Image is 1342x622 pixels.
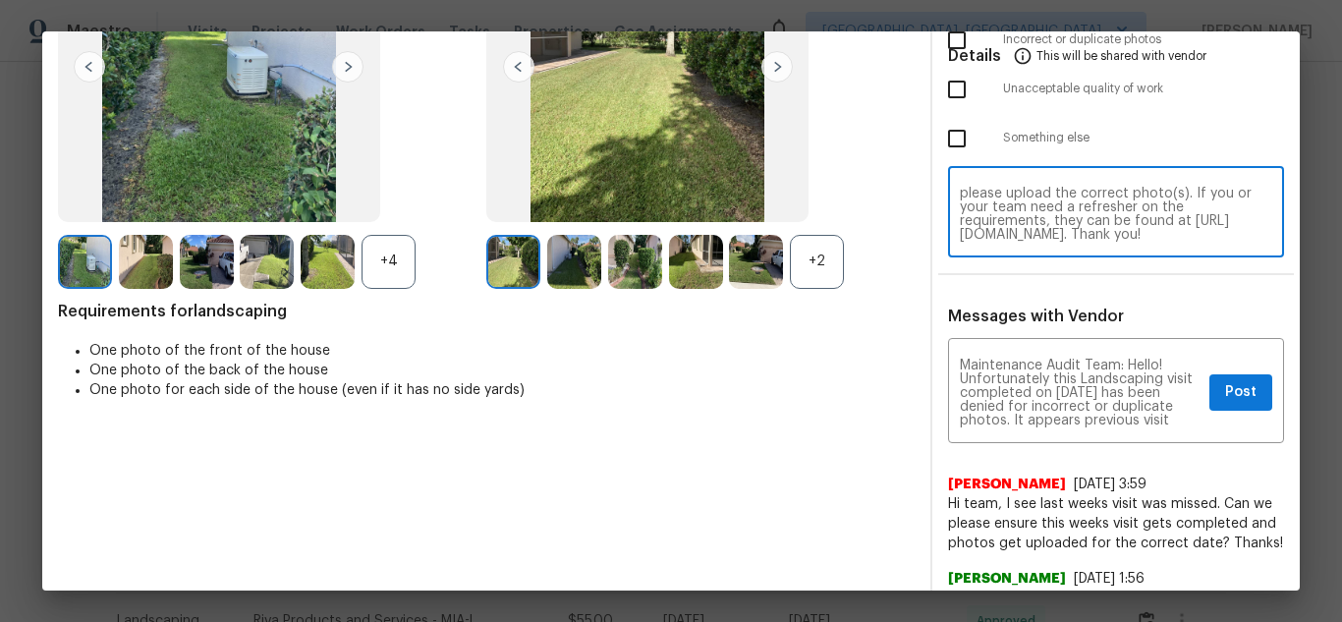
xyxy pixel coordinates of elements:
[74,51,105,83] img: left-chevron-button-url
[1074,572,1145,586] span: [DATE] 1:56
[332,51,363,83] img: right-chevron-button-url
[932,65,1300,114] div: Unacceptable quality of work
[1074,478,1146,491] span: [DATE] 3:59
[960,359,1202,427] textarea: Maintenance Audit Team: Hello! Unfortunately this Landscaping visit completed on [DATE] has been ...
[503,51,534,83] img: left-chevron-button-url
[89,361,915,380] li: One photo of the back of the house
[948,494,1284,553] span: Hi team, I see last weeks visit was missed. Can we please ensure this weeks visit gets completed ...
[960,187,1272,242] textarea: Maintenance Audit Team: Hello! Unfortunately this Landscaping visit completed on [DATE] has been ...
[790,235,844,289] div: +2
[362,235,416,289] div: +4
[761,51,793,83] img: right-chevron-button-url
[948,309,1124,324] span: Messages with Vendor
[1003,81,1284,97] span: Unacceptable quality of work
[932,114,1300,163] div: Something else
[1225,380,1257,405] span: Post
[948,475,1066,494] span: [PERSON_NAME]
[948,569,1066,589] span: [PERSON_NAME]
[1036,31,1206,79] span: This will be shared with vendor
[1003,130,1284,146] span: Something else
[89,341,915,361] li: One photo of the front of the house
[89,380,915,400] li: One photo for each side of the house (even if it has no side yards)
[1209,374,1272,411] button: Post
[58,302,915,321] span: Requirements for landscaping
